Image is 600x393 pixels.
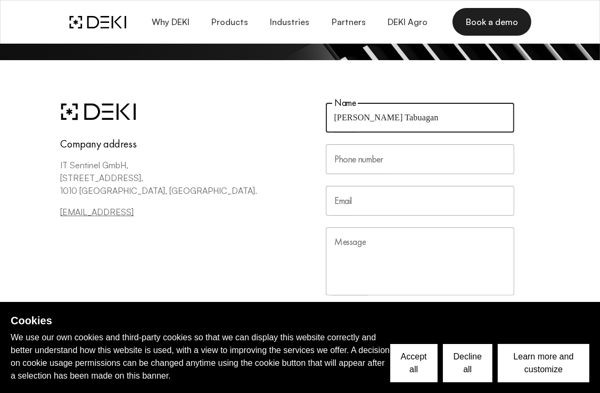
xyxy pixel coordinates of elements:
img: logo.svg [61,103,136,137]
p: We use our own cookies and third-party cookies so that we can display this website correctly and ... [11,331,390,382]
button: Learn more and customize [498,344,589,382]
p: IT Sentinel GmbH, [61,159,300,171]
span: Book a demo [465,16,518,28]
h3: Company address [61,137,300,159]
button: Why DEKI [140,10,200,35]
a: Partners [320,10,376,35]
button: Industries [259,10,320,35]
span: DEKI Agro [387,17,428,27]
a: [EMAIL_ADDRESS] [61,207,134,217]
button: Decline all [443,344,492,382]
h2: Cookies [11,313,390,329]
img: DEKI Logo [69,15,126,29]
a: DEKI Agro [376,10,438,35]
button: Products [200,10,259,35]
span: Why DEKI [151,17,189,27]
span: Products [211,17,248,27]
button: Accept all [390,344,438,382]
p: 1010 [GEOGRAPHIC_DATA], [GEOGRAPHIC_DATA]. [61,184,300,206]
a: Book a demo [453,8,531,36]
span: Industries [269,17,309,27]
span: Partners [331,17,366,27]
p: [STREET_ADDRESS], [61,171,300,184]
